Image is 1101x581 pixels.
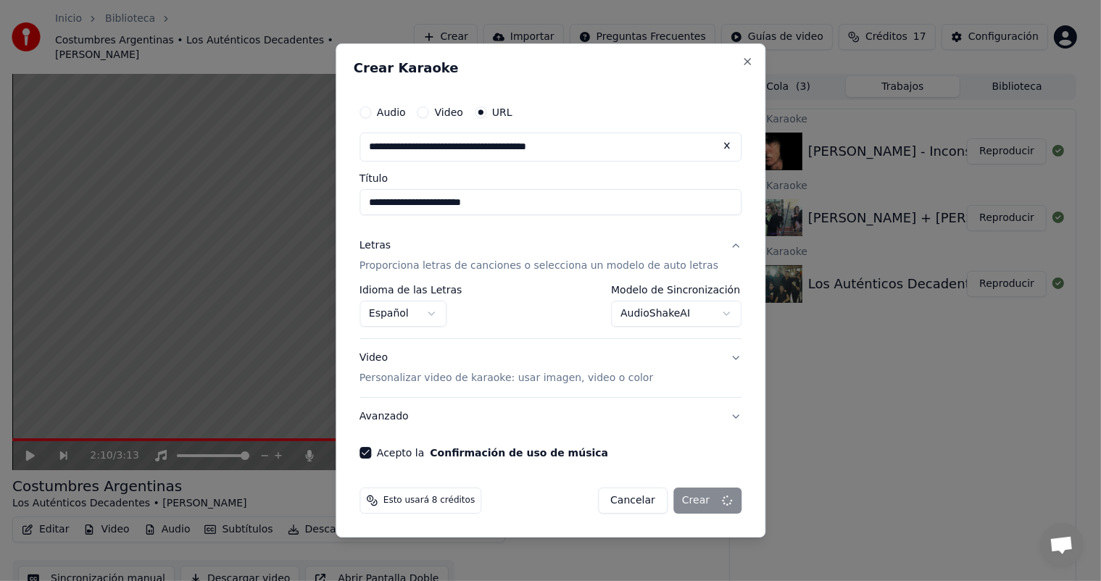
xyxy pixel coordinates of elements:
[383,495,475,506] span: Esto usará 8 créditos
[377,448,608,458] label: Acepto la
[360,398,741,435] button: Avanzado
[598,488,668,514] button: Cancelar
[360,339,741,397] button: VideoPersonalizar video de karaoke: usar imagen, video o color
[360,238,391,253] div: Letras
[377,107,406,117] label: Audio
[360,371,653,385] p: Personalizar video de karaoke: usar imagen, video o color
[360,285,462,295] label: Idioma de las Letras
[435,107,463,117] label: Video
[360,259,718,273] p: Proporciona letras de canciones o selecciona un modelo de auto letras
[354,62,747,75] h2: Crear Karaoke
[492,107,512,117] label: URL
[430,448,608,458] button: Acepto la
[360,285,741,338] div: LetrasProporciona letras de canciones o selecciona un modelo de auto letras
[360,227,741,285] button: LetrasProporciona letras de canciones o selecciona un modelo de auto letras
[360,351,653,385] div: Video
[611,285,741,295] label: Modelo de Sincronización
[360,173,741,183] label: Título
